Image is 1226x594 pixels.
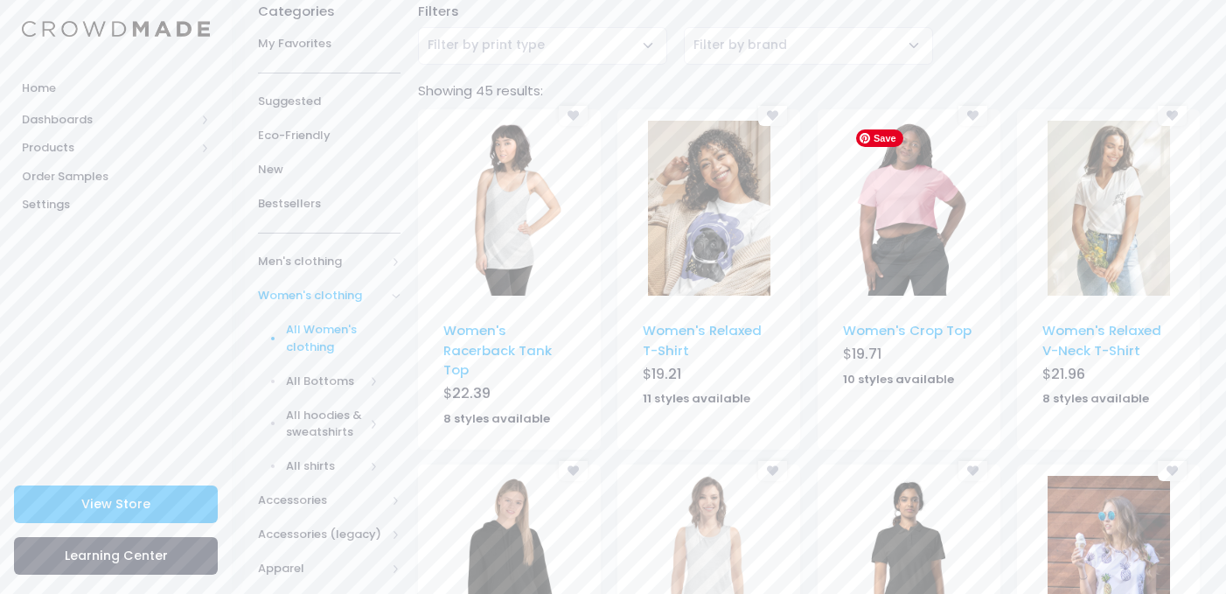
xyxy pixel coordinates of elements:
img: Logo [22,21,210,38]
div: $ [643,364,774,388]
a: Bestsellers [258,187,401,221]
span: All Women's clothing [286,321,380,355]
span: Filter by print type [428,36,545,53]
a: Suggested [258,85,401,119]
span: Filter by print type [418,27,667,65]
a: My Favorites [258,27,401,61]
span: Home [22,80,210,97]
a: Women's Relaxed T-Shirt [643,321,762,359]
a: Women's Crop Top [843,321,972,339]
a: All Women's clothing [235,313,401,365]
div: Showing 45 results: [409,81,1209,101]
strong: 8 styles available [443,410,550,427]
a: Women's Relaxed V-Neck T-Shirt [1042,321,1161,359]
span: New [258,161,401,178]
span: 19.21 [651,364,681,384]
span: 22.39 [452,383,491,403]
div: $ [1042,364,1174,388]
strong: 10 styles available [843,371,954,388]
span: Bestsellers [258,195,401,213]
span: Filter by brand [693,36,787,54]
a: View Store [14,486,218,523]
div: $ [443,383,575,408]
span: 19.71 [852,344,881,364]
span: My Favorites [258,35,401,52]
span: View Store [81,495,150,513]
div: $ [843,344,974,368]
div: Filters [409,2,1209,21]
span: Filter by print type [428,36,545,54]
span: Apparel [258,560,386,577]
span: Accessories [258,492,386,509]
span: All shirts [286,458,365,475]
span: Women's clothing [258,287,386,304]
span: 21.96 [1051,364,1085,384]
span: Eco-Friendly [258,127,401,144]
span: Accessories (legacy) [258,526,386,543]
a: Learning Center [14,537,218,575]
span: All Bottoms [286,373,365,390]
span: Learning Center [65,547,168,564]
span: Dashboards [22,111,195,129]
span: Suggested [258,93,401,110]
a: Eco-Friendly [258,119,401,153]
span: Products [22,139,195,157]
span: Men's clothing [258,253,386,270]
span: Save [856,129,903,147]
strong: 8 styles available [1042,390,1149,407]
span: Settings [22,196,210,213]
strong: 11 styles available [643,390,750,407]
span: Filter by brand [684,27,933,65]
span: All hoodies & sweatshirts [286,407,365,441]
span: Filter by brand [693,36,787,53]
a: Women's Racerback Tank Top [443,321,552,379]
span: Order Samples [22,168,210,185]
a: New [258,153,401,187]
